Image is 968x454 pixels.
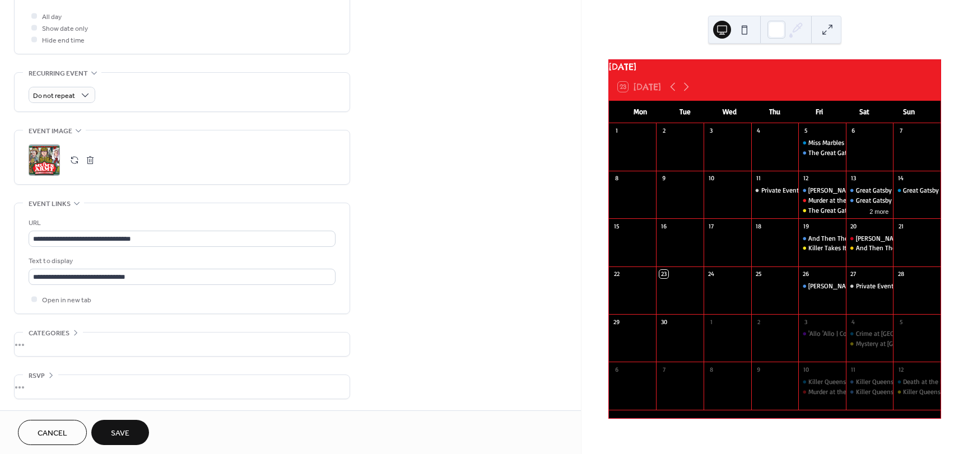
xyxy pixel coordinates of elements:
div: Killer Takes It All | Interactive Investigation [798,244,846,253]
div: Sun [887,101,932,123]
div: 11 [849,365,858,373]
div: Sat [842,101,887,123]
div: 17 [707,222,715,230]
div: Killer Takes It All | Interactive Investigation [808,244,930,253]
div: 13 [849,174,858,182]
div: ••• [15,375,350,399]
div: Murder at the Moulin Rouge | Criminal Cabaret [798,196,846,205]
div: 8 [707,365,715,373]
div: Miss Marbles Mystery | Railway Mystery [808,138,920,148]
div: 27 [849,270,858,278]
div: Crime at Clue-Doh Manor | Railway Mystery [846,329,893,339]
div: 12 [802,174,810,182]
div: 30 [659,317,668,326]
div: 19 [802,222,810,230]
div: 'Allo 'Allo | Comedy Dining Experience [808,329,915,339]
div: The Great Gatsby Mystery | Interactive Investigation [808,206,955,216]
div: Private Event [846,282,893,291]
div: 2 [659,127,668,135]
div: 21 [896,222,905,230]
div: Mon [618,101,663,123]
span: Recurring event [29,68,88,79]
div: Fri [797,101,842,123]
div: 29 [612,317,621,326]
div: 3 [707,127,715,135]
div: 4 [755,127,763,135]
div: 14 [896,174,905,182]
div: 7 [896,127,905,135]
span: Cancel [38,428,67,439]
div: 8 [612,174,621,182]
div: Great Gatsby Mystery | Railway Mystery [846,186,893,195]
div: The Great Gatsby Mystery | Interactive Investigation [798,206,846,216]
button: 2 more [865,206,893,216]
div: [DATE] [609,60,941,73]
div: 9 [755,365,763,373]
span: Event links [29,198,71,210]
div: Private Event [856,282,893,291]
div: 6 [849,127,858,135]
span: All day [42,11,62,23]
div: Text to display [29,255,333,267]
div: 'Allo 'Allo | Comedy Dining Experience [798,329,846,339]
div: 22 [612,270,621,278]
div: Mystery at Bludgeonton Manor | Interactive Investigation [846,339,893,349]
span: Event image [29,125,72,137]
div: 4 [849,317,858,326]
div: ••• [15,333,350,356]
div: Great Gatsby Mystery | Railway Mystery [893,186,941,195]
div: Killer Queens - Night at the Museum | Railway Mystery [808,377,964,387]
div: [PERSON_NAME] Whodunit | Railway Mystery [808,186,937,195]
span: Save [111,428,129,439]
div: The Great Gatsby Mystery | Railway Mystery [808,148,932,158]
div: 11 [755,174,763,182]
div: 18 [755,222,763,230]
div: Great Gatsby Mystery | Railway Mystery [856,186,967,195]
div: Thu [752,101,797,123]
div: 26 [802,270,810,278]
div: 12 [896,365,905,373]
div: Wed [708,101,752,123]
div: 23 [659,270,668,278]
div: 2 [755,317,763,326]
div: And Then There Were Nun | Railway Mystery [798,234,846,244]
div: Great Gatsby Mystery | Railway Mystery [856,196,967,205]
div: URL [29,217,333,229]
div: Killer Queens - Night at the Museum | Railway Mystery [846,377,893,387]
div: And Then There Were Nun | Interactive Investigation [846,244,893,253]
div: The Great Gatsby Mystery | Railway Mystery [798,148,846,158]
div: Riddle at Casino Royale | Criminal Cabaret [846,234,893,244]
div: Death at the Rock and Roll Diner | Railway Mystery [893,377,941,387]
div: Sherlock Holmes Whodunit | Railway Mystery [798,282,846,291]
div: 9 [659,174,668,182]
div: 3 [802,317,810,326]
div: Private Event [751,186,799,195]
button: Cancel [18,420,87,445]
div: Killer Queens - Night at the Museum | Railway Mystery [798,377,846,387]
div: Tue [663,101,708,123]
div: Murder at the Moulin Rouge | Criminal Cabaret [798,387,846,397]
div: Killer Queens - Night at the Museum | Railway Mystery [846,387,893,397]
div: [PERSON_NAME] Whodunit | Railway Mystery [808,282,937,291]
div: 10 [802,365,810,373]
div: Killer Queens - Night at the Museum | Interactive Investigation [893,387,941,397]
div: 5 [896,317,905,326]
div: Murder at the [GEOGRAPHIC_DATA] | Criminal Cabaret [808,387,959,397]
div: 10 [707,174,715,182]
span: Show date only [42,23,88,35]
button: Save [91,420,149,445]
div: Murder at the [GEOGRAPHIC_DATA] | Criminal Cabaret [808,196,959,205]
div: 16 [659,222,668,230]
div: 20 [849,222,858,230]
div: 28 [896,270,905,278]
span: Categories [29,327,69,339]
span: Open in new tab [42,294,91,306]
div: Private Event [761,186,799,195]
div: Great Gatsby Mystery | Railway Mystery [846,196,893,205]
div: 15 [612,222,621,230]
div: Miss Marbles Mystery | Railway Mystery [798,138,846,148]
div: And Then There Were Nun | Railway Mystery [808,234,935,244]
div: Sherlock Holmes Whodunit | Railway Mystery [798,186,846,195]
div: 5 [802,127,810,135]
div: 6 [612,365,621,373]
